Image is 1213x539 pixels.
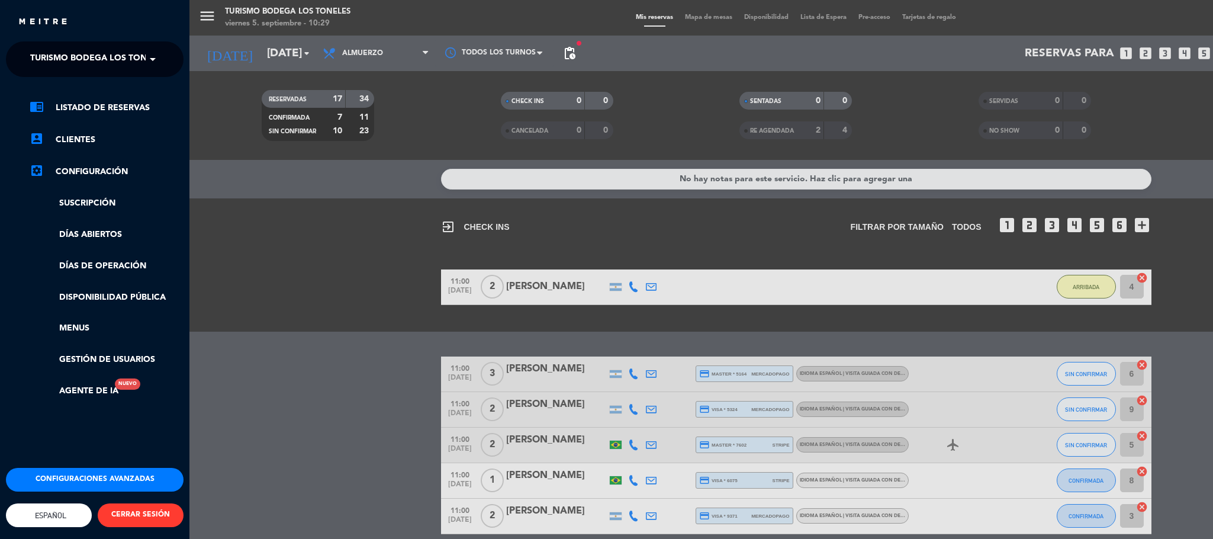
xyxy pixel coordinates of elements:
[30,384,118,398] a: Agente de IANuevo
[30,228,184,242] a: Días abiertos
[30,322,184,335] a: Menus
[562,46,577,60] span: pending_actions
[30,197,184,210] a: Suscripción
[32,511,66,520] span: Español
[30,165,184,179] a: Configuración
[30,163,44,178] i: settings_applications
[30,291,184,304] a: Disponibilidad pública
[30,47,167,72] span: Turismo Bodega Los Toneles
[575,40,583,47] span: fiber_manual_record
[30,100,44,114] i: chrome_reader_mode
[30,133,184,147] a: account_boxClientes
[18,18,68,27] img: MEITRE
[30,101,184,115] a: chrome_reader_modeListado de Reservas
[115,378,140,390] div: Nuevo
[98,503,184,527] button: CERRAR SESIÓN
[30,259,184,273] a: Días de Operación
[30,353,184,367] a: Gestión de usuarios
[30,131,44,146] i: account_box
[6,468,184,492] button: Configuraciones avanzadas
